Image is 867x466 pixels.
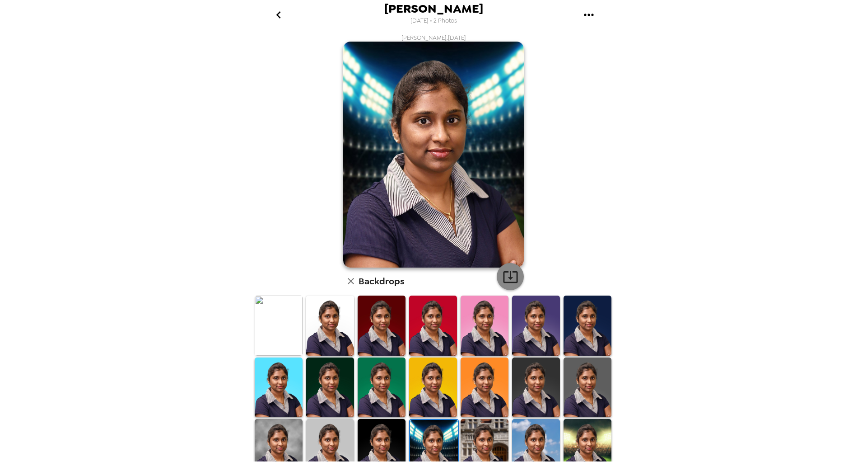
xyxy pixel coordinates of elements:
[255,296,303,356] img: Original
[401,34,466,42] span: [PERSON_NAME] , [DATE]
[384,3,483,15] span: [PERSON_NAME]
[343,42,524,268] img: user
[410,15,457,27] span: [DATE] • 2 Photos
[359,274,404,288] h6: Backdrops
